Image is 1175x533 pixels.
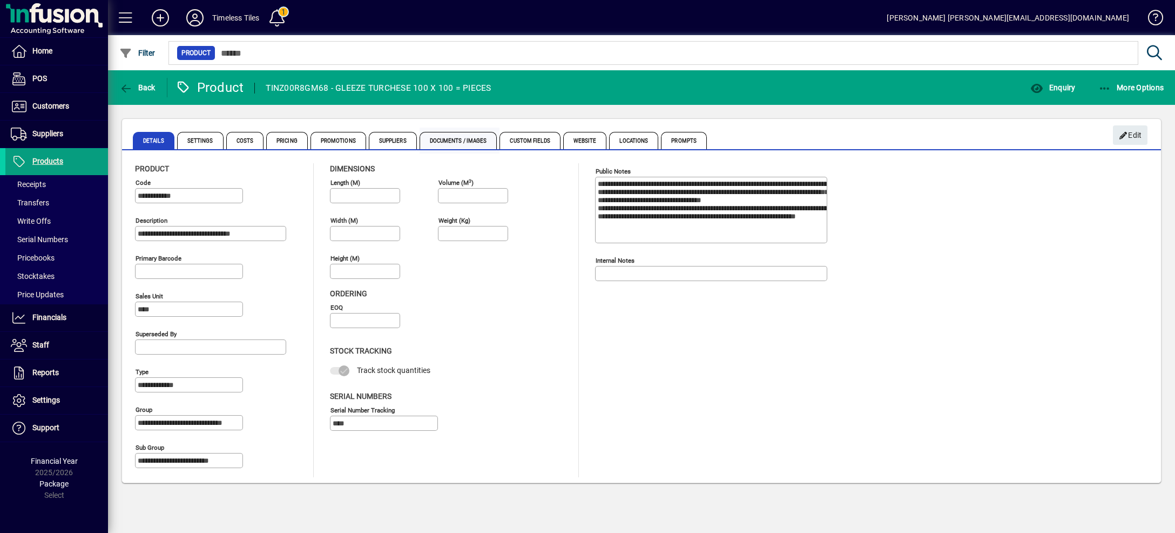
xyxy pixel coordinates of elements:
mat-label: Weight (Kg) [438,217,470,224]
button: Add [143,8,178,28]
span: Products [32,157,63,165]
span: Edit [1119,126,1142,144]
div: Timeless Tiles [212,9,259,26]
span: Suppliers [32,129,63,138]
span: Promotions [310,132,366,149]
mat-label: Length (m) [330,179,360,186]
span: Receipts [11,180,46,189]
mat-label: Serial Number tracking [330,406,395,414]
span: Stocktakes [11,272,55,281]
span: Serial Numbers [11,235,68,244]
a: Staff [5,332,108,359]
a: Write Offs [5,212,108,230]
span: Pricing [266,132,308,149]
button: Enquiry [1028,78,1078,97]
a: Stocktakes [5,267,108,285]
a: Financials [5,304,108,331]
span: Financials [32,313,66,322]
span: Suppliers [369,132,417,149]
a: Price Updates [5,285,108,304]
span: Website [563,132,607,149]
span: Transfers [11,198,49,207]
span: Customers [32,102,69,110]
span: Settings [32,396,60,404]
mat-label: Description [136,217,167,224]
button: Filter [117,43,158,63]
span: Price Updates [11,290,64,299]
button: Edit [1113,125,1147,145]
span: Write Offs [11,217,51,225]
span: Locations [609,132,658,149]
a: Transfers [5,194,108,212]
span: Back [119,83,156,92]
mat-label: Internal Notes [596,257,634,264]
span: Pricebooks [11,254,55,262]
span: Enquiry [1030,83,1075,92]
span: Details [133,132,174,149]
mat-label: Type [136,368,148,376]
span: Reports [32,368,59,377]
mat-label: Sales unit [136,292,163,300]
span: Documents / Images [420,132,497,149]
span: Prompts [661,132,707,149]
mat-label: Code [136,179,151,186]
span: Filter [119,49,156,57]
a: Receipts [5,175,108,194]
span: Track stock quantities [357,366,430,375]
span: Support [32,423,59,432]
button: Profile [178,8,212,28]
span: Product [181,48,211,58]
span: Costs [226,132,264,149]
span: Custom Fields [499,132,560,149]
span: Settings [177,132,224,149]
span: Financial Year [31,457,78,465]
div: Product [175,79,244,96]
mat-label: Primary barcode [136,255,181,262]
div: TINZ00R8GM68 - GLEEZE TURCHESE 100 X 100 = PIECES [266,79,491,97]
span: Stock Tracking [330,347,392,355]
span: Home [32,46,52,55]
a: Suppliers [5,121,108,148]
a: Home [5,38,108,65]
a: Customers [5,93,108,120]
mat-label: Width (m) [330,217,358,224]
sup: 3 [469,178,471,183]
span: Ordering [330,289,367,298]
mat-label: Sub group [136,444,164,451]
a: Support [5,415,108,442]
span: POS [32,74,47,83]
mat-label: Group [136,406,152,414]
a: Pricebooks [5,249,108,267]
div: [PERSON_NAME] [PERSON_NAME][EMAIL_ADDRESS][DOMAIN_NAME] [887,9,1129,26]
mat-label: Volume (m ) [438,179,474,186]
a: Reports [5,359,108,387]
a: Knowledge Base [1140,2,1162,37]
span: Serial Numbers [330,392,391,401]
span: Product [135,164,169,173]
mat-label: Height (m) [330,255,360,262]
span: More Options [1098,83,1164,92]
button: Back [117,78,158,97]
span: Dimensions [330,164,375,173]
span: Staff [32,341,49,349]
mat-label: EOQ [330,304,343,311]
a: POS [5,65,108,92]
a: Settings [5,387,108,414]
button: More Options [1096,78,1167,97]
app-page-header-button: Back [108,78,167,97]
mat-label: Superseded by [136,330,177,338]
a: Serial Numbers [5,230,108,249]
span: Package [39,479,69,488]
mat-label: Public Notes [596,168,631,175]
